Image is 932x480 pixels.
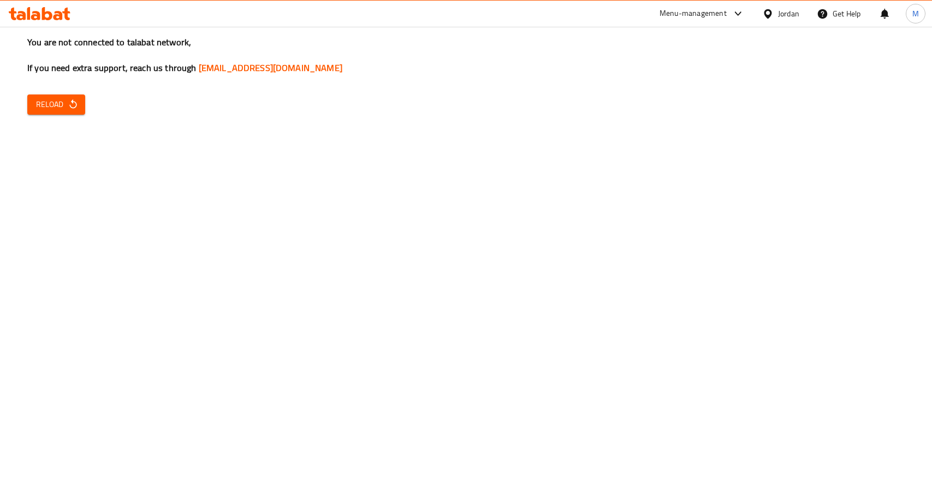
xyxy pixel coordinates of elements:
a: [EMAIL_ADDRESS][DOMAIN_NAME] [199,60,342,76]
button: Reload [27,94,85,115]
span: M [912,8,919,20]
h3: You are not connected to talabat network, If you need extra support, reach us through [27,36,905,74]
div: Jordan [778,8,799,20]
span: Reload [36,98,76,111]
div: Menu-management [660,7,727,20]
